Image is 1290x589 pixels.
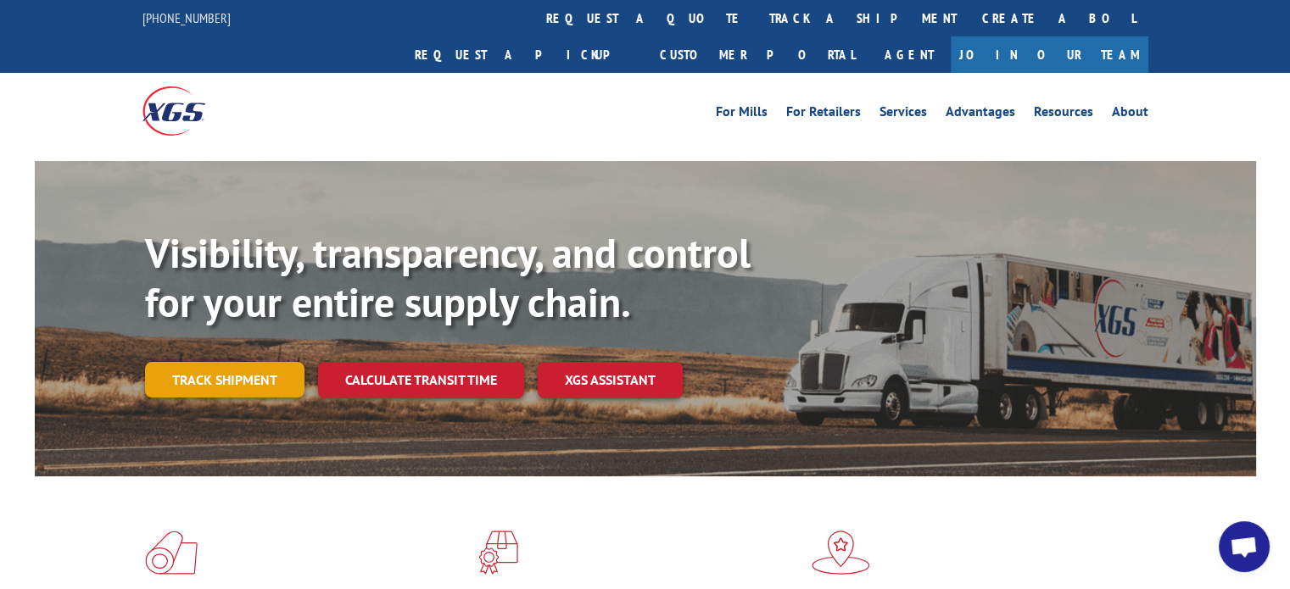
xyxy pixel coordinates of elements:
[538,362,683,398] a: XGS ASSISTANT
[402,36,647,73] a: Request a pickup
[478,531,518,575] img: xgs-icon-focused-on-flooring-red
[786,105,861,124] a: For Retailers
[946,105,1015,124] a: Advantages
[1034,105,1093,124] a: Resources
[812,531,870,575] img: xgs-icon-flagship-distribution-model-red
[1219,521,1270,572] div: Open chat
[145,362,304,397] a: Track shipment
[318,362,524,398] a: Calculate transit time
[145,226,751,328] b: Visibility, transparency, and control for your entire supply chain.
[647,36,868,73] a: Customer Portal
[1112,105,1148,124] a: About
[868,36,951,73] a: Agent
[142,9,231,26] a: [PHONE_NUMBER]
[951,36,1148,73] a: Join Our Team
[716,105,768,124] a: For Mills
[880,105,927,124] a: Services
[145,531,198,575] img: xgs-icon-total-supply-chain-intelligence-red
